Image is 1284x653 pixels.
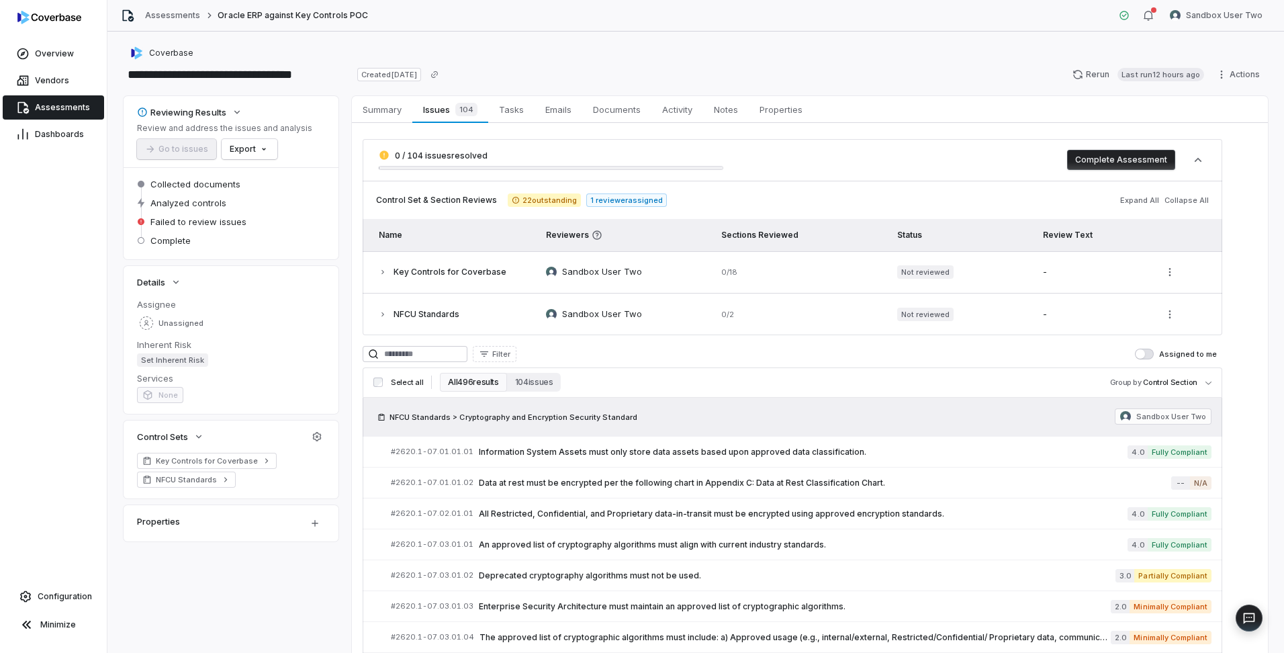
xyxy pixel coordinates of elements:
[150,178,240,190] span: Collected documents
[1043,230,1093,240] span: Review Text
[1190,476,1211,490] span: N/A
[546,309,557,320] img: Sandbox User Two avatar
[391,468,1211,498] a: #2620.1-07.01.01.02Data at rest must be encrypted per the following chart in Appendix C: Data at ...
[546,267,557,277] img: Sandbox User Two avatar
[5,584,101,609] a: Configuration
[507,373,561,392] button: 104 issues
[158,318,203,329] span: Unassigned
[479,509,1128,519] span: All Restricted, Confidential, and Proprietary data-in-transit must be encrypted using approved en...
[1160,188,1213,212] button: Collapse All
[721,267,737,277] span: 0 / 18
[479,447,1128,458] span: Information System Assets must only store data assets based upon approved data classification.
[38,591,92,602] span: Configuration
[479,601,1111,612] span: Enterprise Security Architecture must maintain an approved list of cryptographic algorithms.
[1148,507,1211,521] span: Fully Compliant
[391,560,1211,591] a: #2620.1-07.03.01.02Deprecated cryptography algorithms must not be used.3.0Partially Compliant
[137,372,325,384] dt: Services
[35,129,84,140] span: Dashboards
[1128,507,1147,521] span: 4.0
[1135,349,1217,359] label: Assigned to me
[546,230,705,241] span: Reviewers
[562,265,642,279] span: Sandbox User Two
[1111,600,1130,613] span: 2.0
[1115,569,1134,582] span: 3.0
[391,601,473,611] span: # 2620.1-07.03.01.03
[126,41,197,65] button: https://coverbase.com/Coverbase
[222,139,277,159] button: Export
[3,42,104,66] a: Overview
[1162,5,1271,26] button: Sandbox User Two avatarSandbox User Two
[3,122,104,146] a: Dashboards
[440,373,506,392] button: All 496 results
[492,349,510,359] span: Filter
[1116,188,1163,212] button: Expand All
[35,48,74,59] span: Overview
[540,101,577,118] span: Emails
[721,230,798,240] span: Sections Reviewed
[479,539,1128,550] span: An approved list of cryptography algorithms must align with current industry standards.
[150,234,191,247] span: Complete
[391,498,1211,529] a: #2620.1-07.02.01.01All Restricted, Confidential, and Proprietary data-in-transit must be encrypte...
[357,68,420,81] span: Created [DATE]
[1130,600,1211,613] span: Minimally Compliant
[391,529,1211,560] a: #2620.1-07.03.01.01An approved list of cryptography algorithms must align with current industry s...
[897,230,922,240] span: Status
[137,353,208,367] span: Set Inherent Risk
[389,412,637,423] span: NFCU Standards > Cryptography and Encryption Security Standard
[3,69,104,93] a: Vendors
[562,308,642,321] span: Sandbox User Two
[5,611,101,638] button: Minimize
[1064,64,1212,85] button: RerunLast run12 hours ago
[391,509,473,519] span: # 2620.1-07.02.01.01
[1148,538,1211,552] span: Fully Compliant
[137,453,277,469] a: Key Controls for Coverbase
[391,539,473,550] span: # 2620.1-07.03.01.01
[156,455,258,466] span: Key Controls for Coverbase
[455,103,477,116] span: 104
[391,437,1211,467] a: #2620.1-07.01.01.01Information System Assets must only store data assets based upon approved data...
[156,474,217,485] span: NFCU Standards
[1067,150,1175,170] button: Complete Assessment
[1120,411,1131,422] img: Sandbox User Two avatar
[1043,267,1144,277] div: -
[3,95,104,120] a: Assessments
[137,123,312,134] p: Review and address the issues and analysis
[395,150,488,161] span: 0 / 104 issues resolved
[145,10,200,21] a: Assessments
[657,101,698,118] span: Activity
[150,197,226,209] span: Analyzed controls
[508,193,581,207] span: 22 outstanding
[1186,10,1263,21] span: Sandbox User Two
[1043,309,1144,320] div: -
[586,193,667,207] span: 1 reviewer assigned
[394,267,506,277] span: Key Controls for Coverbase
[391,632,474,642] span: # 2620.1-07.03.01.04
[35,75,69,86] span: Vendors
[391,570,473,580] span: # 2620.1-07.03.01.02
[1128,538,1147,552] span: 4.0
[418,100,482,119] span: Issues
[40,619,76,630] span: Minimize
[218,10,367,21] span: Oracle ERP against Key Controls POC
[588,101,646,118] span: Documents
[897,308,954,321] span: Not reviewed
[422,62,447,87] button: Copy link
[391,478,473,488] span: # 2620.1-07.01.01.02
[391,591,1211,621] a: #2620.1-07.03.01.03Enterprise Security Architecture must maintain an approved list of cryptograph...
[391,378,423,388] span: Select all
[379,230,402,240] span: Name
[391,447,473,457] span: # 2620.1-07.01.01.01
[494,101,529,118] span: Tasks
[133,100,246,124] button: Reviewing Results
[1136,411,1206,422] span: Sandbox User Two
[1212,64,1268,85] button: Actions
[149,48,193,58] span: Coverbase
[394,309,459,319] span: NFCU Standards
[721,310,734,319] span: 0 / 2
[137,276,165,288] span: Details
[137,106,226,118] div: Reviewing Results
[1117,68,1204,81] span: Last run 12 hours ago
[376,195,497,206] span: Control Set & Section Reviews
[137,472,236,488] a: NFCU Standards
[137,339,325,351] dt: Inherent Risk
